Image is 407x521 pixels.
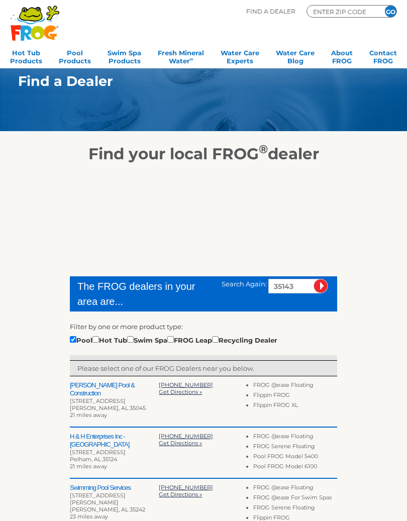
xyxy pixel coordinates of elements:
h2: [PERSON_NAME] Pool & Construction [70,381,159,397]
span: 21 miles away [70,463,107,470]
a: PoolProducts [59,46,91,66]
a: Hot TubProducts [10,46,42,66]
li: Flippin FROG [253,391,337,401]
label: Filter by one or more product type: [70,322,183,332]
a: AboutFROG [331,46,353,66]
h2: Find your local FROG dealer [3,144,404,163]
span: 23 miles away [70,513,108,520]
div: Pelham, AL 35124 [70,456,159,463]
input: Zip Code Form [312,7,372,16]
div: [PERSON_NAME], AL 35045 [70,404,159,411]
li: FROG @ease Floating [253,484,337,494]
li: FROG Serene Floating [253,504,337,514]
p: Find A Dealer [246,5,295,18]
span: 21 miles away [70,411,107,419]
div: Pool Hot Tub Swim Spa FROG Leap Recycling Dealer [70,334,277,345]
li: Pool FROG Model 6100 [253,463,337,473]
input: GO [385,6,396,17]
div: [PERSON_NAME], AL 35242 [70,506,159,513]
a: Water CareBlog [276,46,315,66]
sup: ∞ [190,56,193,62]
h2: Swimming Pool Services [70,484,159,492]
a: Get Directions » [159,388,202,395]
a: Fresh MineralWater∞ [158,46,204,66]
p: Please select one of our FROG Dealers near you below. [77,363,330,373]
a: [PHONE_NUMBER] [159,484,213,491]
input: Submit [314,279,328,293]
li: FROG Serene Floating [253,443,337,453]
a: [PHONE_NUMBER] [159,381,213,388]
li: FROG @ease For Swim Spas [253,494,337,504]
div: [STREET_ADDRESS][PERSON_NAME] [70,492,159,506]
a: Get Directions » [159,491,202,498]
div: The FROG dealers in your area are... [77,279,207,309]
h2: H & H Enterprises Inc - [GEOGRAPHIC_DATA] [70,433,159,449]
li: FROG @ease Floating [253,433,337,443]
li: FROG @ease Floating [253,381,337,391]
h1: Find a Dealer [18,73,364,89]
div: [STREET_ADDRESS] [70,449,159,456]
a: Water CareExperts [221,46,259,66]
a: [PHONE_NUMBER] [159,433,213,440]
div: [STREET_ADDRESS] [70,397,159,404]
a: ContactFROG [369,46,397,66]
sup: ® [259,142,268,156]
a: Swim SpaProducts [108,46,141,66]
span: Search Again: [222,280,267,288]
li: Pool FROG Model 5400 [253,453,337,463]
a: Get Directions » [159,440,202,447]
li: Flippin FROG XL [253,401,337,411]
